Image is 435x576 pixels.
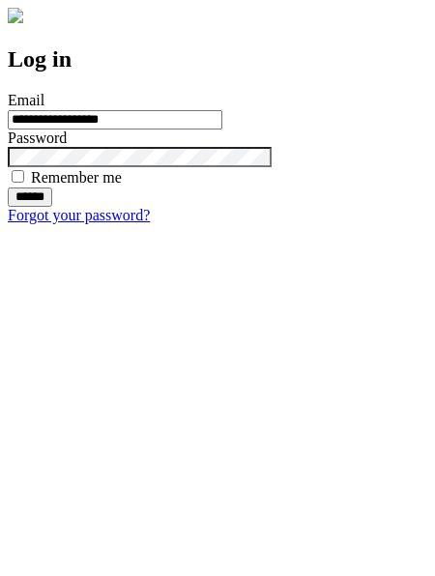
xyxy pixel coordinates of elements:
[8,92,44,108] label: Email
[8,8,23,23] img: logo-4e3dc11c47720685a147b03b5a06dd966a58ff35d612b21f08c02c0306f2b779.png
[8,207,150,223] a: Forgot your password?
[31,169,122,186] label: Remember me
[8,46,427,72] h2: Log in
[8,130,67,146] label: Password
